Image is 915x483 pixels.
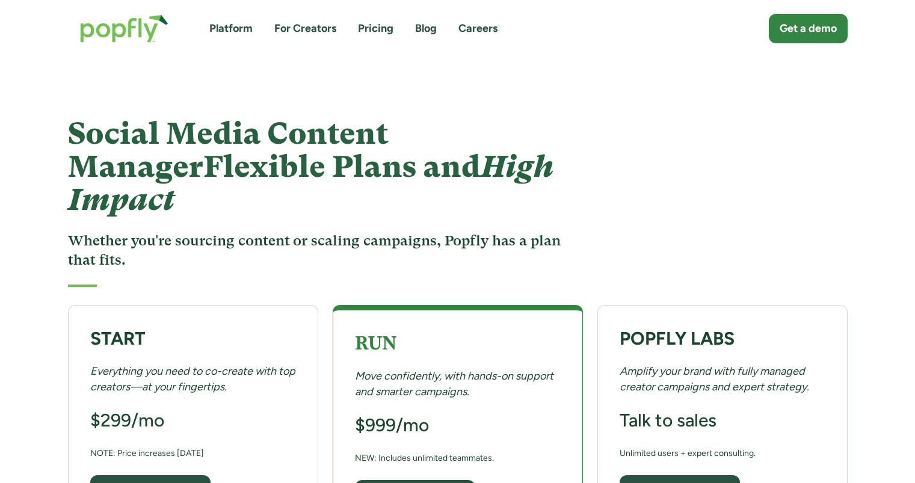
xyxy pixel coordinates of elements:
h3: Whether you're sourcing content or scaling campaigns, Popfly has a plan that fits. [68,231,567,270]
em: Move confidently, with hands-on support and smarter campaigns. [355,369,553,398]
div: NEW: Includes unlimited teammates. [355,451,494,466]
div: Get a demo [780,21,837,36]
a: Platform [209,21,253,36]
h3: $999/mo [355,414,429,437]
div: Unlimited users + expert consulting. [620,446,756,461]
em: High Impact [68,149,553,217]
a: home [68,2,180,55]
em: Everything you need to co-create with top creators—at your fingertips. [90,365,295,393]
span: Flexible Plans and [68,149,553,217]
strong: RUN [355,333,396,354]
a: Blog [415,21,437,36]
em: Amplify your brand with fully managed creator campaigns and expert strategy. [620,365,809,393]
div: NOTE: Price increases [DATE] [90,446,204,461]
strong: START [90,327,146,349]
a: For Creators [274,21,336,36]
h1: Social Media Content Manager [68,117,567,217]
a: Pricing [358,21,393,36]
h3: $299/mo [90,409,164,432]
a: Get a demo [769,14,848,43]
h3: Talk to sales [620,409,716,432]
strong: POPFLY LABS [620,327,735,349]
a: Careers [458,21,498,36]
